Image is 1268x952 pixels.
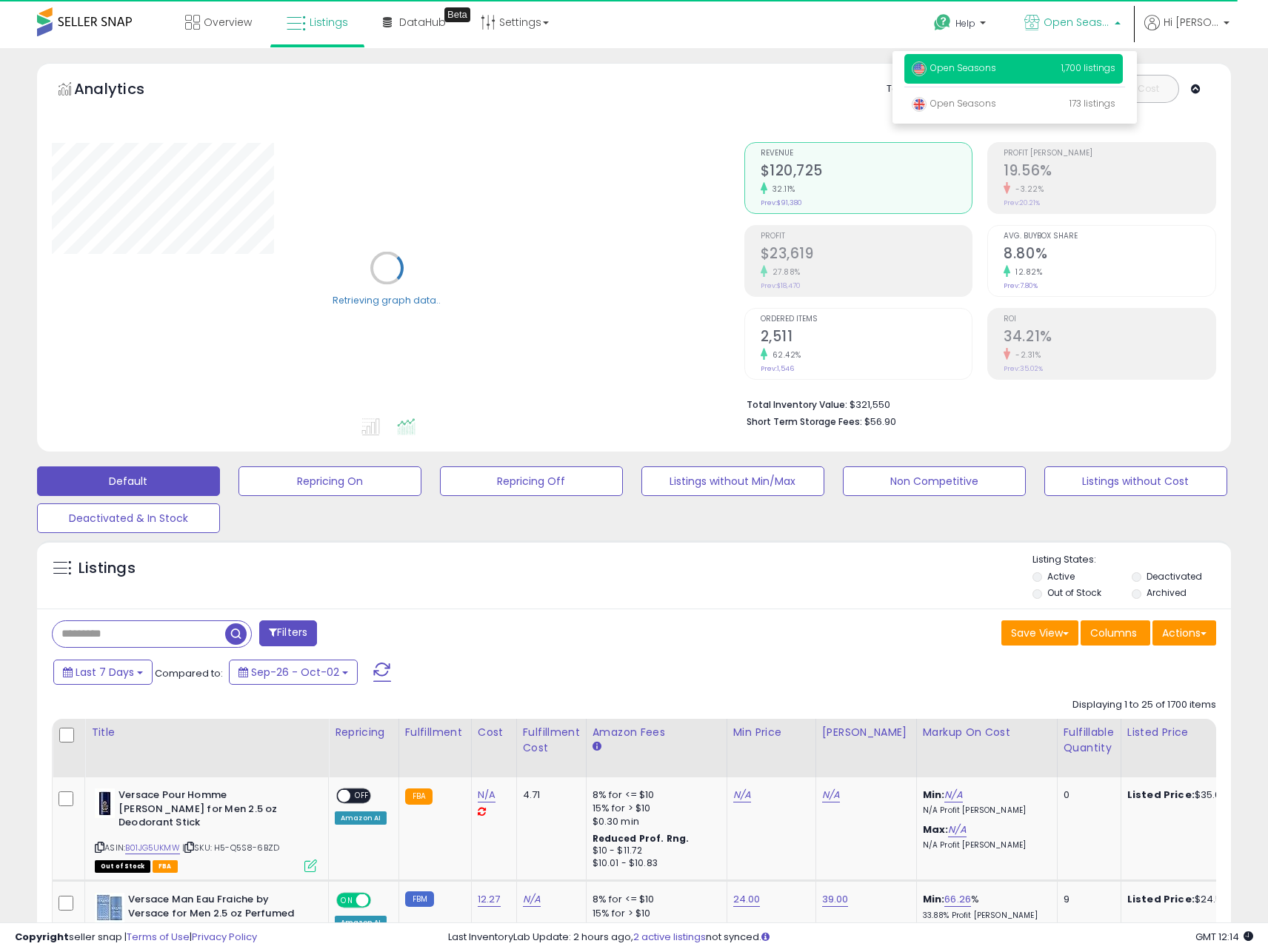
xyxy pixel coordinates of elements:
[822,892,849,907] a: 39.00
[1061,61,1115,74] span: 1,700 listings
[1004,150,1215,158] span: Profit [PERSON_NAME]
[1072,698,1216,712] div: Displaying 1 to 25 of 1700 items
[444,7,470,22] div: Tooltip anchor
[733,788,751,802] a: N/A
[922,2,1001,48] a: Help
[593,740,601,754] small: Amazon Fees.
[1044,466,1227,496] button: Listings without Cost
[238,466,421,496] button: Repricing On
[1004,364,1043,373] small: Prev: 35.02%
[912,61,927,76] img: usa.png
[155,666,223,680] span: Compared to:
[923,893,1046,920] div: %
[478,892,501,907] a: 12.27
[1010,349,1041,361] small: -2.31%
[335,811,387,825] div: Amazon AI
[1127,788,1250,802] div: $35.00
[1081,620,1150,646] button: Columns
[1004,232,1215,241] span: Avg. Buybox Share
[923,725,1051,740] div: Markup on Cost
[95,860,150,873] span: All listings that are currently out of stock and unavailable for purchase on Amazon
[1064,725,1115,756] div: Fulfillable Quantity
[350,790,374,802] span: OFF
[1152,620,1216,646] button: Actions
[761,315,972,324] span: Ordered Items
[593,857,715,870] div: $10.01 - $10.83
[1090,626,1137,640] span: Columns
[333,293,441,306] div: Retrieving graph data..
[923,911,1046,921] p: 33.88% Profit [PERSON_NAME]
[593,907,715,920] div: 15% for > $10
[399,15,446,30] span: DataHub
[948,822,966,837] a: N/A
[128,893,308,938] b: Versace Man Eau Fraiche by Versace for Men 2.5 oz Perfumed Deodorant Stick
[523,892,541,907] a: N/A
[761,245,972,265] h2: $23,619
[747,415,862,428] b: Short Term Storage Fees:
[843,466,1026,496] button: Non Competitive
[192,930,257,944] a: Privacy Policy
[747,398,847,411] b: Total Inventory Value:
[916,719,1057,777] th: The percentage added to the cost of goods (COGS) that forms the calculator for Min & Max prices.
[1164,15,1219,30] span: Hi [PERSON_NAME]
[127,930,190,944] a: Terms of Use
[310,15,348,30] span: Listings
[91,725,322,740] div: Title
[523,788,575,802] div: 4.71
[37,503,220,533] button: Deactivated & In Stock
[1047,570,1075,583] label: Active
[761,281,801,290] small: Prev: $18,470
[1010,184,1044,195] small: -3.22%
[1127,893,1250,906] div: $24.50
[15,931,257,945] div: seller snap | |
[633,930,706,944] a: 2 active listings
[53,660,153,685] button: Last 7 Days
[229,660,358,685] button: Sep-26 - Oct-02
[923,822,949,837] b: Max:
[923,892,945,906] b: Min:
[1064,788,1109,802] div: 0
[593,845,715,857] div: $10 - $11.72
[95,893,124,922] img: 514wojFlXHL._SL40_.jpg
[251,665,339,680] span: Sep-26 - Oct-02
[912,97,996,110] span: Open Seasons
[912,61,996,74] span: Open Seasons
[955,17,975,30] span: Help
[767,184,795,195] small: 32.11%
[76,665,134,680] span: Last 7 Days
[923,840,1046,851] p: N/A Profit [PERSON_NAME]
[1004,315,1215,324] span: ROI
[1004,328,1215,348] h2: 34.21%
[1147,570,1202,583] label: Deactivated
[15,930,69,944] strong: Copyright
[478,788,495,802] a: N/A
[369,894,393,907] span: OFF
[761,162,972,182] h2: $120,725
[1070,97,1115,110] span: 173 listings
[747,395,1206,412] li: $321,550
[923,805,1046,816] p: N/A Profit [PERSON_NAME]
[1004,245,1215,265] h2: 8.80%
[593,802,715,815] div: 15% for > $10
[761,232,972,241] span: Profit
[37,466,220,496] button: Default
[593,893,715,906] div: 8% for <= $10
[448,931,1253,945] div: Last InventoryLab Update: 2 hours ago, not synced.
[478,725,510,740] div: Cost
[733,892,761,907] a: 24.00
[1195,930,1253,944] span: 2025-10-10 12:14 GMT
[593,815,715,828] div: $0.30 min
[1010,267,1042,278] small: 12.82%
[912,97,927,112] img: uk.png
[1004,198,1040,207] small: Prev: 20.21%
[335,916,387,929] div: Amazon AI
[74,78,173,103] h5: Analytics
[761,198,802,207] small: Prev: $91,380
[204,15,252,30] span: Overview
[95,788,317,871] div: ASIN:
[761,150,972,158] span: Revenue
[95,788,115,818] img: 312XYxcc9OL._SL40_.jpg
[944,788,962,802] a: N/A
[119,788,298,834] b: Versace Pour Homme [PERSON_NAME] for Men 2.5 oz Deodorant Stick
[335,725,393,740] div: Repricing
